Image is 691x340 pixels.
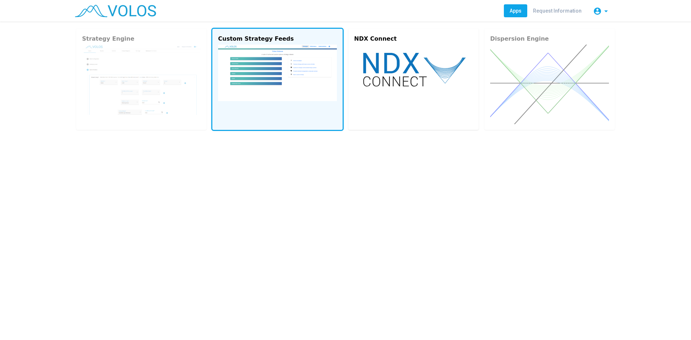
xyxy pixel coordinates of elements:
[602,7,610,15] mat-icon: arrow_drop_down
[527,4,587,17] a: Request Information
[354,35,473,43] div: NDX Connect
[218,35,337,43] div: Custom Strategy Feeds
[490,45,609,124] img: dispersion.svg
[490,35,609,43] div: Dispersion Engine
[354,45,473,94] img: ndx-connect.svg
[533,8,582,14] span: Request Information
[82,45,201,115] img: strategy-engine.png
[218,45,337,101] img: custom.png
[82,35,201,43] div: Strategy Engine
[593,7,602,15] mat-icon: account_circle
[504,4,527,17] a: Apps
[510,8,521,14] span: Apps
